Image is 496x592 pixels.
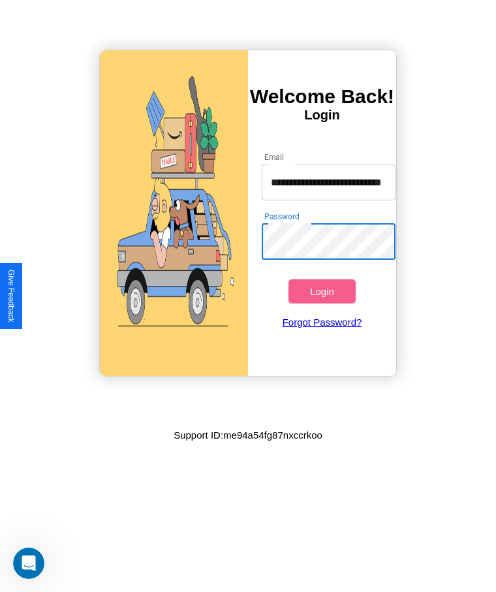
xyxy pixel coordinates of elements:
[100,50,248,376] img: gif
[288,279,355,304] button: Login
[7,270,16,322] div: Give Feedback
[264,211,299,222] label: Password
[174,426,322,444] p: Support ID: me94a54fg87nxccrkoo
[248,86,396,108] h3: Welcome Back!
[13,548,44,579] iframe: Intercom live chat
[248,108,396,123] h4: Login
[255,304,388,341] a: Forgot Password?
[264,151,285,163] label: Email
